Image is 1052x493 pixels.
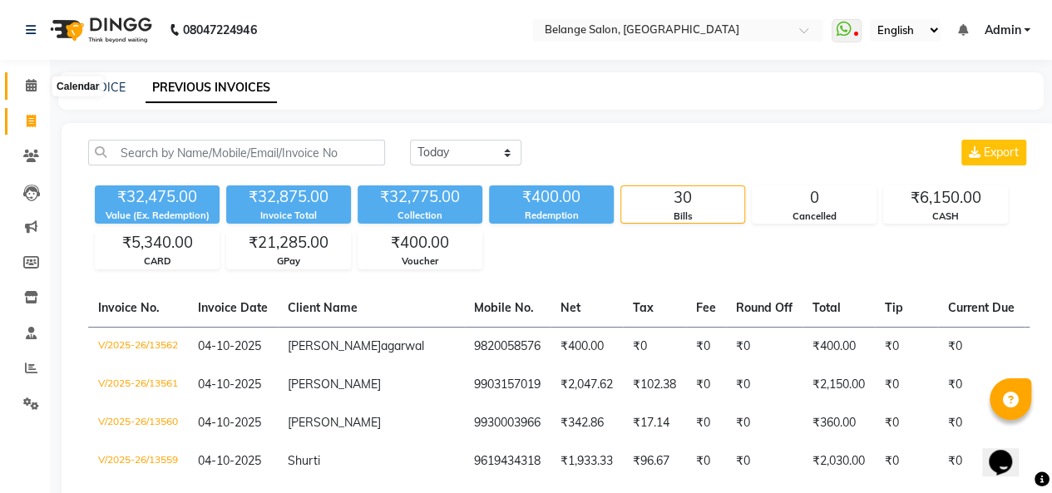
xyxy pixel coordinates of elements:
td: ₹400.00 [551,327,623,366]
td: ₹0 [686,327,726,366]
input: Search by Name/Mobile/Email/Invoice No [88,140,385,165]
span: Mobile No. [474,300,534,315]
td: ₹1,933.33 [551,442,623,481]
td: ₹0 [875,366,938,404]
td: ₹0 [938,366,1025,404]
td: 9903157019 [464,366,551,404]
div: Invoice Total [226,209,351,223]
div: Redemption [489,209,614,223]
div: 0 [753,186,876,210]
td: ₹0 [938,327,1025,366]
td: 9930003966 [464,404,551,442]
div: CASH [884,210,1007,224]
td: ₹96.67 [623,442,686,481]
span: [PERSON_NAME] [288,338,381,353]
img: logo [42,7,156,53]
td: ₹0 [686,404,726,442]
span: 04-10-2025 [198,453,261,468]
span: Round Off [736,300,793,315]
td: 9619434318 [464,442,551,481]
button: Export [961,140,1026,165]
td: ₹360.00 [803,404,875,442]
td: ₹400.00 [803,327,875,366]
div: Value (Ex. Redemption) [95,209,220,223]
div: GPay [227,254,350,269]
span: Client Name [288,300,358,315]
span: Export [984,145,1019,160]
div: ₹400.00 [489,185,614,209]
td: ₹2,030.00 [803,442,875,481]
span: Shurti [288,453,320,468]
td: ₹17.14 [623,404,686,442]
div: ₹32,775.00 [358,185,482,209]
span: Tax [633,300,654,315]
td: ₹0 [686,442,726,481]
div: ₹32,875.00 [226,185,351,209]
span: [PERSON_NAME] [288,377,381,392]
div: Collection [358,209,482,223]
div: ₹5,340.00 [96,231,219,254]
span: Current Due [948,300,1015,315]
span: 04-10-2025 [198,338,261,353]
span: 04-10-2025 [198,415,261,430]
td: V/2025-26/13559 [88,442,188,481]
td: 9820058576 [464,327,551,366]
td: ₹0 [875,404,938,442]
iframe: chat widget [982,426,1035,476]
td: ₹0 [938,404,1025,442]
td: ₹0 [623,327,686,366]
span: Invoice Date [198,300,268,315]
td: ₹0 [726,442,803,481]
div: Voucher [358,254,482,269]
td: ₹0 [875,442,938,481]
td: V/2025-26/13561 [88,366,188,404]
td: ₹0 [686,366,726,404]
td: ₹0 [875,327,938,366]
span: [PERSON_NAME] [288,415,381,430]
div: ₹6,150.00 [884,186,1007,210]
span: Tip [885,300,903,315]
div: Cancelled [753,210,876,224]
span: Net [561,300,580,315]
td: ₹0 [726,366,803,404]
div: Bills [621,210,744,224]
span: agarwal [381,338,424,353]
div: 30 [621,186,744,210]
div: Calendar [52,76,103,96]
a: PREVIOUS INVOICES [146,73,277,103]
td: V/2025-26/13560 [88,404,188,442]
div: ₹21,285.00 [227,231,350,254]
div: CARD [96,254,219,269]
span: Fee [696,300,716,315]
b: 08047224946 [183,7,256,53]
div: ₹32,475.00 [95,185,220,209]
td: ₹0 [726,327,803,366]
td: ₹2,150.00 [803,366,875,404]
td: ₹0 [726,404,803,442]
span: Admin [984,22,1020,39]
td: ₹342.86 [551,404,623,442]
td: V/2025-26/13562 [88,327,188,366]
td: ₹102.38 [623,366,686,404]
span: Invoice No. [98,300,160,315]
div: ₹400.00 [358,231,482,254]
span: 04-10-2025 [198,377,261,392]
td: ₹0 [938,442,1025,481]
span: Total [812,300,841,315]
td: ₹2,047.62 [551,366,623,404]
